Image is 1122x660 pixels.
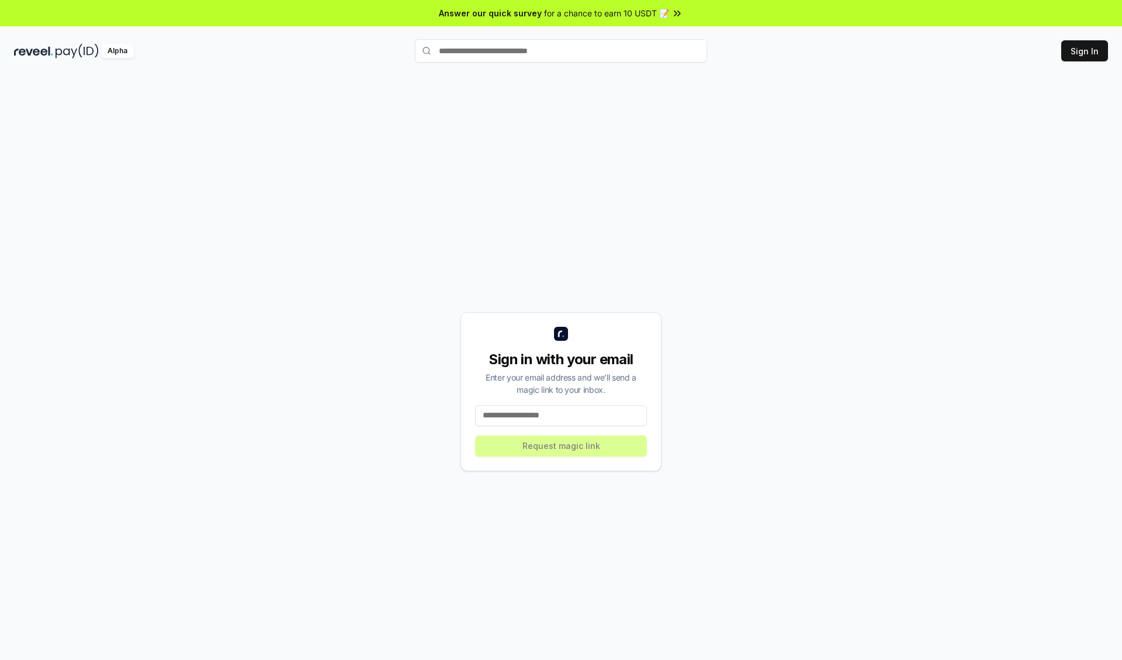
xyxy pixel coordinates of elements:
img: reveel_dark [14,44,53,58]
span: for a chance to earn 10 USDT 📝 [544,7,669,19]
div: Enter your email address and we’ll send a magic link to your inbox. [475,371,647,396]
button: Sign In [1061,40,1108,61]
div: Sign in with your email [475,350,647,369]
img: logo_small [554,327,568,341]
img: pay_id [56,44,99,58]
div: Alpha [101,44,134,58]
span: Answer our quick survey [439,7,542,19]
